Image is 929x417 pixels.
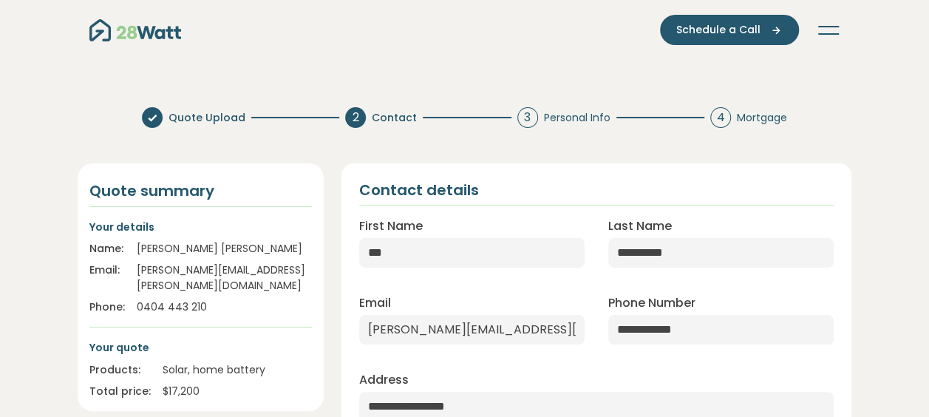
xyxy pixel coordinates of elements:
span: Contact [372,110,417,126]
span: Quote Upload [169,110,245,126]
div: $ 17,200 [163,384,312,399]
button: Schedule a Call [660,15,799,45]
label: Email [359,294,391,312]
div: Email: [89,262,125,294]
label: Address [359,371,409,389]
span: Personal Info [544,110,610,126]
p: Your quote [89,339,312,356]
span: Mortgage [737,110,787,126]
p: Your details [89,219,312,235]
button: Toggle navigation [817,23,840,38]
input: Enter email [359,315,585,345]
div: Total price: [89,384,151,399]
div: 2 [345,107,366,128]
div: 0404 443 210 [137,299,312,315]
div: 3 [517,107,538,128]
div: [PERSON_NAME] [PERSON_NAME] [137,241,312,257]
div: [PERSON_NAME][EMAIL_ADDRESS][PERSON_NAME][DOMAIN_NAME] [137,262,312,294]
label: Phone Number [608,294,695,312]
div: 4 [710,107,731,128]
img: 28Watt [89,19,181,41]
nav: Main navigation [89,15,840,45]
label: First Name [359,217,423,235]
label: Last Name [608,217,672,235]
div: Products: [89,362,151,378]
h4: Quote summary [89,181,312,200]
div: Phone: [89,299,125,315]
div: Solar, home battery [163,362,312,378]
span: Schedule a Call [676,22,760,38]
h2: Contact details [359,181,479,199]
div: Name: [89,241,125,257]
